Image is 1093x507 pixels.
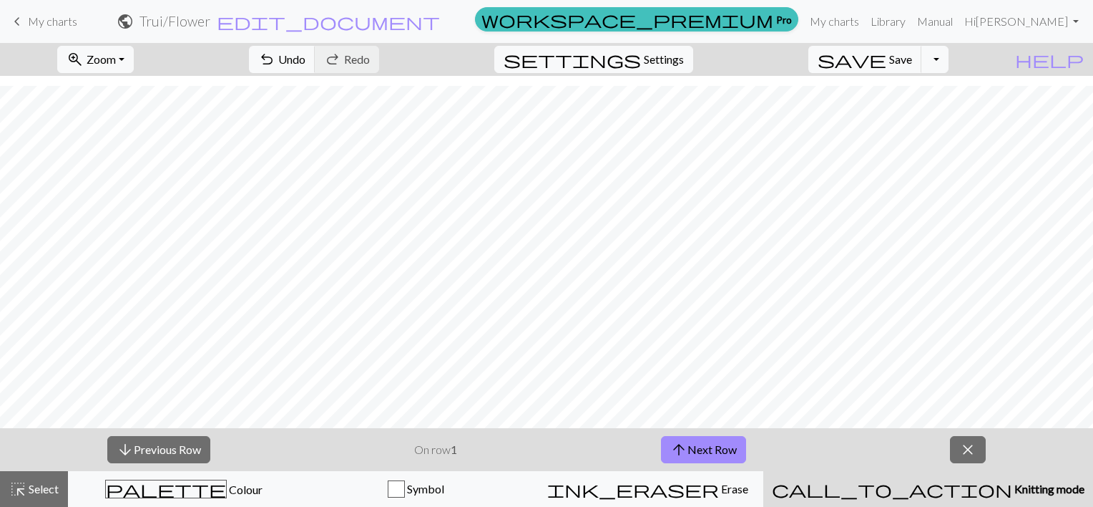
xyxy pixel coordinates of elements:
[139,13,210,29] h2: Trui / Flower
[106,479,226,499] span: palette
[249,46,315,73] button: Undo
[67,49,84,69] span: zoom_in
[494,46,693,73] button: SettingsSettings
[9,479,26,499] span: highlight_alt
[107,436,210,463] button: Previous Row
[808,46,922,73] button: Save
[531,471,763,507] button: Erase
[227,483,263,496] span: Colour
[504,51,641,68] i: Settings
[117,440,134,460] span: arrow_downward
[911,7,959,36] a: Manual
[889,52,912,66] span: Save
[644,51,684,68] span: Settings
[1012,482,1084,496] span: Knitting mode
[661,436,746,463] button: Next Row
[547,479,719,499] span: ink_eraser
[278,52,305,66] span: Undo
[481,9,773,29] span: workspace_premium
[959,440,976,460] span: close
[1015,49,1084,69] span: help
[9,9,77,34] a: My charts
[818,49,886,69] span: save
[28,14,77,28] span: My charts
[68,471,300,507] button: Colour
[719,482,748,496] span: Erase
[26,482,59,496] span: Select
[804,7,865,36] a: My charts
[300,471,531,507] button: Symbol
[57,46,134,73] button: Zoom
[258,49,275,69] span: undo
[670,440,687,460] span: arrow_upward
[117,11,134,32] span: public
[959,7,1084,36] a: Hi[PERSON_NAME]
[217,11,440,32] span: edit_document
[87,52,116,66] span: Zoom
[763,471,1093,507] button: Knitting mode
[405,482,444,496] span: Symbol
[9,11,26,32] span: keyboard_arrow_left
[772,479,1012,499] span: call_to_action
[451,443,457,456] strong: 1
[504,49,641,69] span: settings
[865,7,911,36] a: Library
[414,441,457,458] p: On row
[475,7,798,32] a: Pro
